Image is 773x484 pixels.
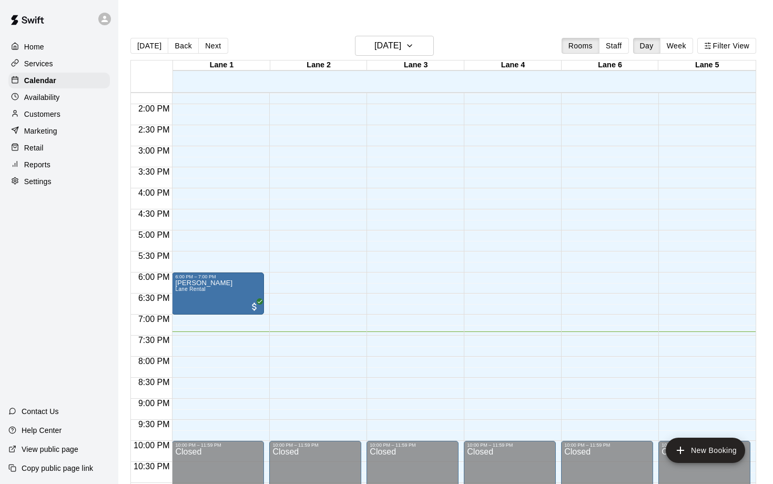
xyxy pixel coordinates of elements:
[175,442,261,448] div: 10:00 PM – 11:59 PM
[136,209,172,218] span: 4:30 PM
[136,125,172,134] span: 2:30 PM
[136,251,172,260] span: 5:30 PM
[24,176,52,187] p: Settings
[136,188,172,197] span: 4:00 PM
[198,38,228,54] button: Next
[131,441,172,450] span: 10:00 PM
[22,406,59,417] p: Contact Us
[8,140,110,156] a: Retail
[136,230,172,239] span: 5:00 PM
[136,420,172,429] span: 9:30 PM
[136,104,172,113] span: 2:00 PM
[168,38,199,54] button: Back
[8,123,110,139] a: Marketing
[130,38,168,54] button: [DATE]
[367,60,464,70] div: Lane 3
[24,92,60,103] p: Availability
[564,442,650,448] div: 10:00 PM – 11:59 PM
[666,438,745,463] button: add
[660,38,693,54] button: Week
[173,60,270,70] div: Lane 1
[136,336,172,345] span: 7:30 PM
[131,462,172,471] span: 10:30 PM
[24,75,56,86] p: Calendar
[658,60,756,70] div: Lane 5
[467,442,553,448] div: 10:00 PM – 11:59 PM
[24,126,57,136] p: Marketing
[697,38,756,54] button: Filter View
[136,146,172,155] span: 3:00 PM
[22,463,93,473] p: Copy public page link
[270,60,368,70] div: Lane 2
[464,60,562,70] div: Lane 4
[24,143,44,153] p: Retail
[370,442,455,448] div: 10:00 PM – 11:59 PM
[8,56,110,72] a: Services
[562,60,659,70] div: Lane 6
[22,444,78,455] p: View public page
[633,38,660,54] button: Day
[355,36,434,56] button: [DATE]
[8,157,110,173] a: Reports
[8,174,110,189] a: Settings
[8,39,110,55] a: Home
[24,109,60,119] p: Customers
[136,399,172,408] span: 9:00 PM
[175,274,261,279] div: 6:00 PM – 7:00 PM
[8,89,110,105] a: Availability
[562,38,599,54] button: Rooms
[24,58,53,69] p: Services
[175,286,206,292] span: Lane Rental
[249,301,260,312] span: All customers have paid
[272,442,358,448] div: 10:00 PM – 11:59 PM
[136,357,172,366] span: 8:00 PM
[136,167,172,176] span: 3:30 PM
[8,106,110,122] a: Customers
[374,38,401,53] h6: [DATE]
[136,378,172,387] span: 8:30 PM
[136,273,172,281] span: 6:00 PM
[8,73,110,88] a: Calendar
[136,294,172,302] span: 6:30 PM
[24,159,50,170] p: Reports
[136,315,172,324] span: 7:00 PM
[599,38,629,54] button: Staff
[172,273,264,315] div: 6:00 PM – 7:00 PM: Anish Katragadda
[24,42,44,52] p: Home
[22,425,62,436] p: Help Center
